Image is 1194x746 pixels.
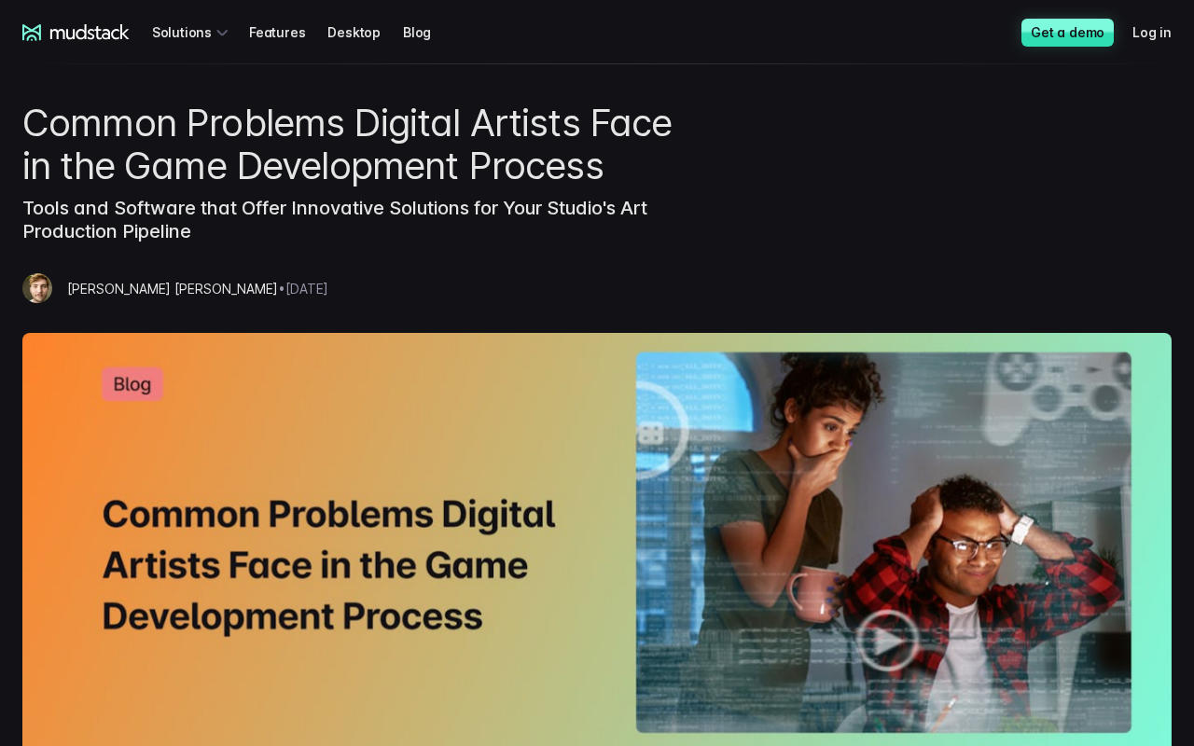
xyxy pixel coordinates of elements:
img: Mazze Whiteley [22,273,52,303]
a: Get a demo [1021,19,1114,47]
a: Desktop [327,15,403,49]
span: • [DATE] [278,281,328,297]
a: Log in [1132,15,1194,49]
a: Blog [403,15,453,49]
a: Features [249,15,327,49]
a: mudstack logo [22,24,130,41]
h3: Tools and Software that Offer Innovative Solutions for Your Studio's Art Production Pipeline [22,187,695,243]
span: [PERSON_NAME] [PERSON_NAME] [67,281,278,297]
h1: Common Problems Digital Artists Face in the Game Development Process [22,102,695,187]
div: Solutions [152,15,234,49]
